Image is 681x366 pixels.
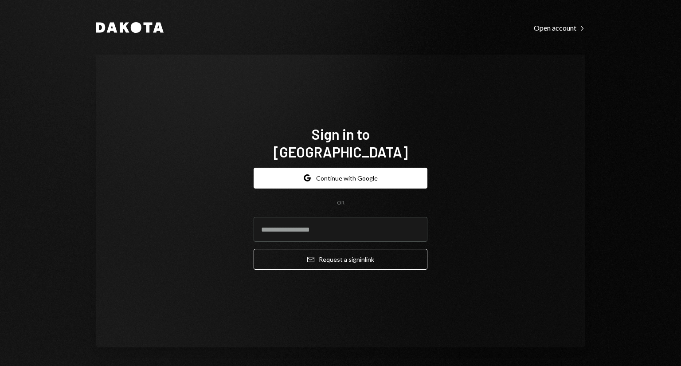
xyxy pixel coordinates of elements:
button: Continue with Google [254,168,427,189]
h1: Sign in to [GEOGRAPHIC_DATA] [254,125,427,161]
div: OR [337,199,344,207]
a: Open account [534,23,585,32]
button: Request a signinlink [254,249,427,270]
